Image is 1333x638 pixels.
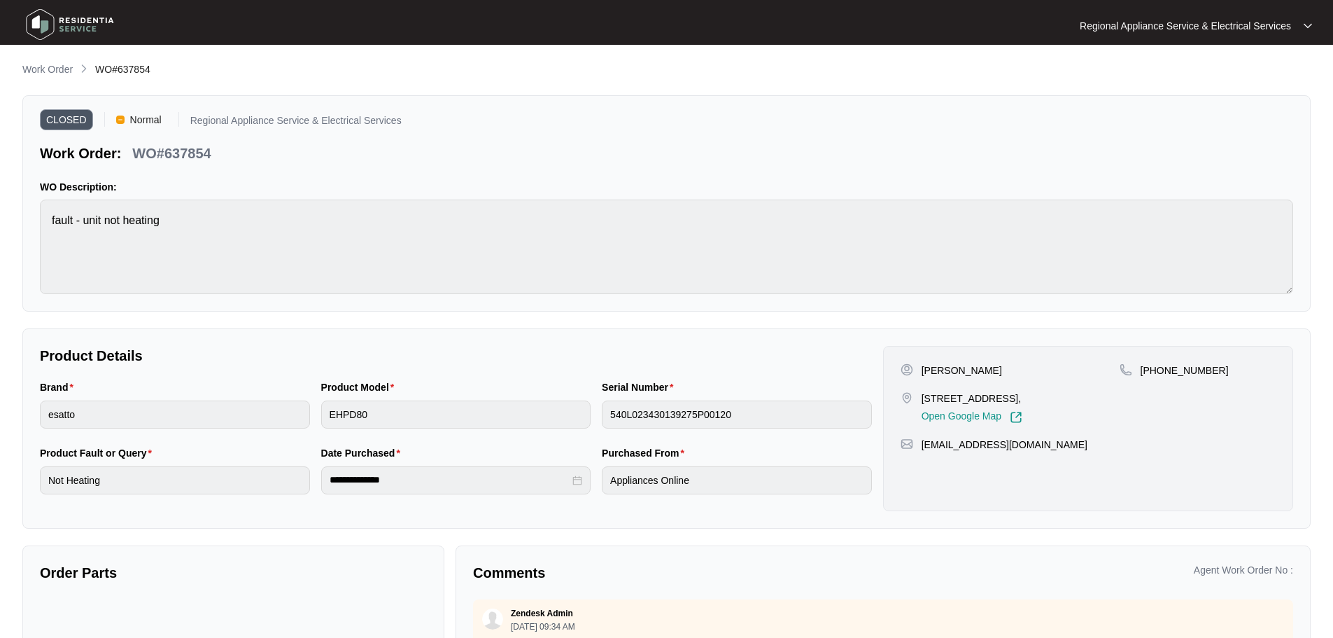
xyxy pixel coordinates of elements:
p: Comments [473,563,873,583]
p: [PERSON_NAME] [922,363,1002,377]
img: residentia service logo [21,4,119,46]
span: CLOSED [40,109,93,130]
img: map-pin [901,391,913,404]
p: Zendesk Admin [511,608,573,619]
p: [STREET_ADDRESS], [922,391,1022,405]
label: Purchased From [602,446,690,460]
input: Brand [40,401,310,429]
input: Purchased From [602,466,872,494]
input: Date Purchased [330,473,570,487]
p: [EMAIL_ADDRESS][DOMAIN_NAME] [922,438,1087,452]
p: Work Order [22,62,73,76]
p: [PHONE_NUMBER] [1141,363,1229,377]
img: Link-External [1010,411,1022,424]
p: WO Description: [40,180,1293,194]
p: WO#637854 [132,144,211,163]
span: Normal [125,109,167,130]
img: user.svg [482,609,503,630]
p: Regional Appliance Service & Electrical Services [190,116,402,130]
textarea: fault - unit not heating [40,200,1293,294]
label: Product Model [321,380,400,394]
label: Brand [40,380,79,394]
img: chevron-right [78,63,90,74]
input: Product Fault or Query [40,466,310,494]
label: Serial Number [602,380,679,394]
a: Work Order [20,62,76,78]
p: [DATE] 09:34 AM [511,623,575,631]
img: dropdown arrow [1304,22,1312,29]
img: map-pin [1120,363,1132,376]
label: Date Purchased [321,446,406,460]
a: Open Google Map [922,411,1022,424]
span: WO#637854 [95,64,150,75]
img: user-pin [901,363,913,376]
img: Vercel Logo [116,116,125,124]
p: Regional Appliance Service & Electrical Services [1080,19,1291,33]
p: Order Parts [40,563,427,583]
input: Serial Number [602,401,872,429]
img: map-pin [901,438,913,450]
p: Agent Work Order No : [1194,563,1293,577]
p: Product Details [40,346,872,366]
label: Product Fault or Query [40,446,157,460]
p: Work Order: [40,144,121,163]
input: Product Model [321,401,591,429]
